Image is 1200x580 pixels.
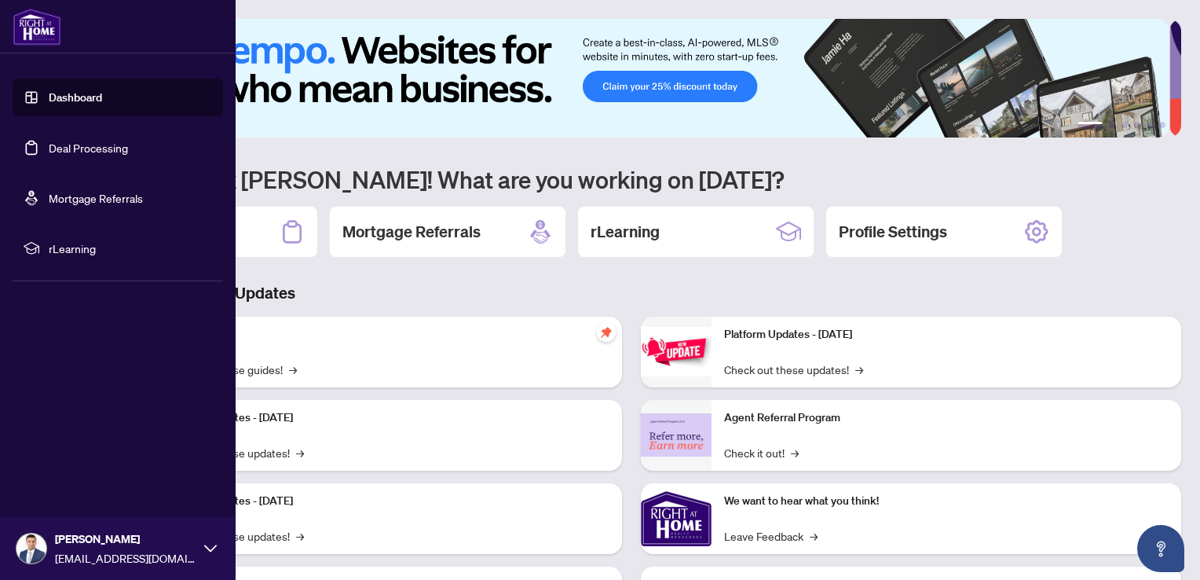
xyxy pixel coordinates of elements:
p: Platform Updates - [DATE] [165,409,609,427]
h3: Brokerage & Industry Updates [82,282,1181,304]
button: 1 [1077,122,1103,128]
span: → [296,527,304,545]
a: Dashboard [49,90,102,105]
h1: Welcome back [PERSON_NAME]! What are you working on [DATE]? [82,164,1181,194]
button: 4 [1134,122,1140,128]
a: Check out these updates!→ [724,361,863,378]
p: Agent Referral Program [724,409,1169,427]
span: → [296,444,304,461]
img: Profile Icon [16,534,46,563]
p: We want to hear what you think! [724,493,1169,510]
button: 2 [1109,122,1115,128]
img: We want to hear what you think! [641,483,712,554]
a: Mortgage Referrals [49,191,143,205]
button: 5 [1147,122,1153,128]
span: pushpin [597,323,616,342]
h2: Mortgage Referrals [342,221,481,243]
button: Open asap [1137,525,1184,572]
p: Self-Help [165,326,609,343]
img: logo [13,8,61,46]
img: Slide 0 [82,19,1169,138]
a: Leave Feedback→ [724,527,818,545]
span: [EMAIL_ADDRESS][DOMAIN_NAME] [55,549,196,567]
a: Deal Processing [49,141,128,155]
h2: Profile Settings [839,221,947,243]
p: Platform Updates - [DATE] [724,326,1169,343]
span: rLearning [49,240,212,257]
span: [PERSON_NAME] [55,530,196,548]
p: Platform Updates - [DATE] [165,493,609,510]
span: → [855,361,863,378]
img: Platform Updates - June 23, 2025 [641,327,712,376]
button: 6 [1159,122,1165,128]
h2: rLearning [591,221,660,243]
span: → [810,527,818,545]
button: 3 [1121,122,1128,128]
img: Agent Referral Program [641,413,712,457]
span: → [289,361,297,378]
span: → [791,444,799,461]
a: Check it out!→ [724,444,799,461]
